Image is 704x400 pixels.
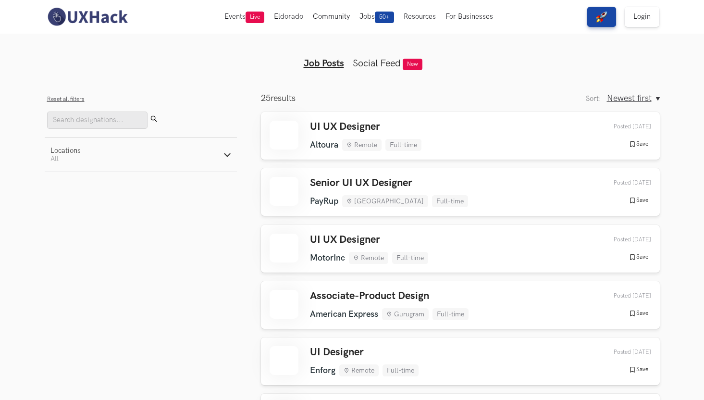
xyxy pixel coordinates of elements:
[342,196,428,208] li: [GEOGRAPHIC_DATA]
[432,308,469,320] li: Full-time
[50,147,81,155] div: Locations
[339,364,379,376] li: Remote
[607,93,660,103] button: Newest first, Sort:
[45,138,237,172] button: LocationsAll
[392,252,428,264] li: Full-time
[342,139,382,151] li: Remote
[310,346,419,359] h3: UI Designer
[626,196,651,205] button: Save
[261,112,660,160] a: UI UX Designer Altoura Remote Full-time Posted [DATE] Save
[50,155,59,163] span: All
[310,290,469,302] h3: Associate-Product Design
[310,309,378,319] li: American Express
[310,365,335,375] li: Enforg
[47,96,85,103] button: Reset all filters
[383,364,419,376] li: Full-time
[310,140,338,150] li: Altoura
[626,309,651,318] button: Save
[591,292,651,300] div: 27th Sep
[310,253,345,263] li: MotorInc
[607,93,652,103] span: Newest first
[353,58,401,69] a: Social Feed
[310,121,421,133] h3: UI UX Designer
[310,234,428,246] h3: UI UX Designer
[261,93,271,103] span: 25
[246,12,264,23] span: Live
[168,42,537,69] ul: Tabs Interface
[47,112,148,129] input: Search
[261,168,660,216] a: Senior UI UX Designer PayRup [GEOGRAPHIC_DATA] Full-time Posted [DATE] Save
[591,123,651,130] div: 29th Sep
[261,337,660,385] a: UI Designer Enforg Remote Full-time Posted [DATE] Save
[375,12,394,23] span: 50+
[349,252,388,264] li: Remote
[261,93,296,103] p: results
[626,140,651,149] button: Save
[625,7,659,27] a: Login
[596,11,607,23] img: rocket
[304,58,344,69] a: Job Posts
[261,225,660,273] a: UI UX Designer MotorInc Remote Full-time Posted [DATE] Save
[591,349,651,356] div: 27th Sep
[385,139,421,151] li: Full-time
[310,177,468,189] h3: Senior UI UX Designer
[45,7,130,27] img: UXHack-logo.png
[261,281,660,329] a: Associate-Product Design American Express Gurugram Full-time Posted [DATE] Save
[626,365,651,374] button: Save
[403,59,422,70] span: New
[382,308,429,320] li: Gurugram
[626,253,651,262] button: Save
[432,196,468,208] li: Full-time
[591,179,651,187] div: 27th Sep
[591,236,651,243] div: 27th Sep
[586,95,601,103] label: Sort:
[310,197,338,207] li: PayRup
